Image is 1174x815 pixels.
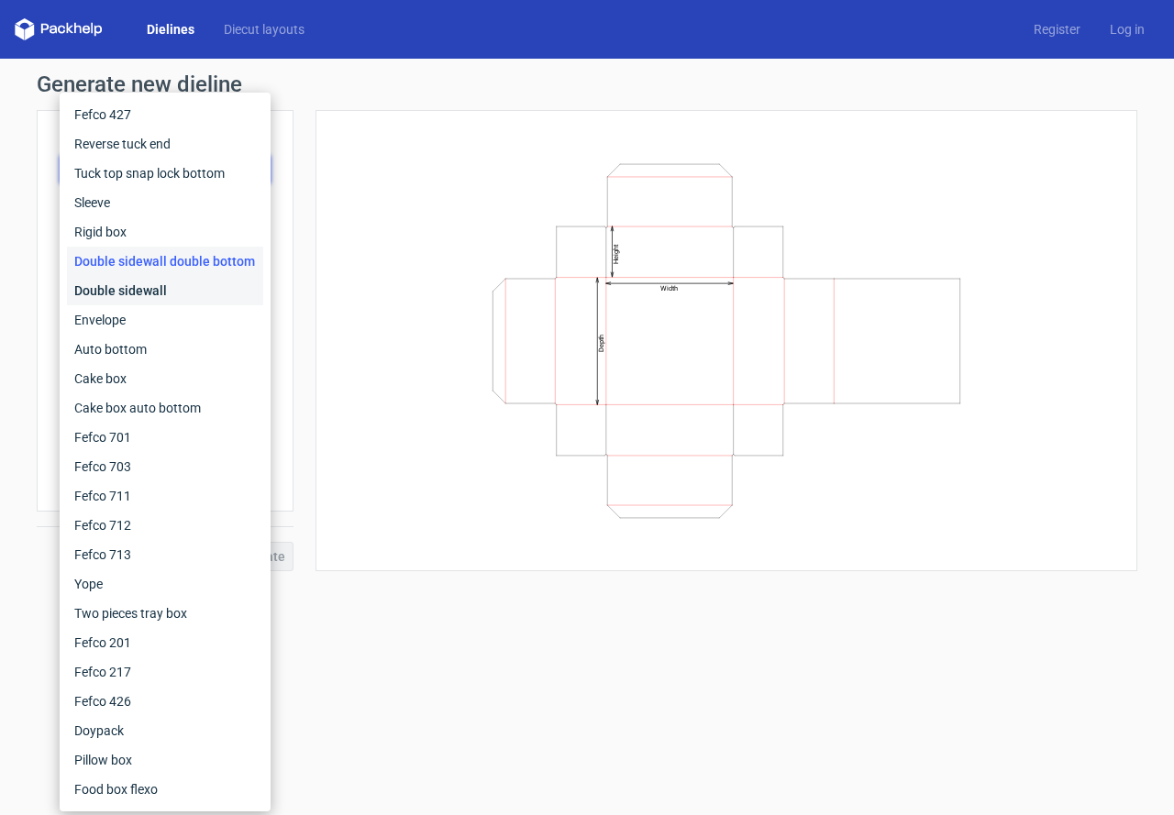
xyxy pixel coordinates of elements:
[67,599,263,628] div: Two pieces tray box
[67,188,263,217] div: Sleeve
[67,716,263,745] div: Doypack
[67,745,263,775] div: Pillow box
[597,335,605,352] text: Depth
[67,657,263,687] div: Fefco 217
[67,687,263,716] div: Fefco 426
[67,217,263,247] div: Rigid box
[67,159,263,188] div: Tuck top snap lock bottom
[67,276,263,305] div: Double sidewall
[37,73,1137,95] h1: Generate new dieline
[660,284,678,292] text: Width
[132,20,209,39] a: Dielines
[67,247,263,276] div: Double sidewall double bottom
[67,129,263,159] div: Reverse tuck end
[67,305,263,335] div: Envelope
[67,335,263,364] div: Auto bottom
[67,100,263,129] div: Fefco 427
[67,511,263,540] div: Fefco 712
[612,243,620,263] text: Height
[209,20,319,39] a: Diecut layouts
[67,364,263,393] div: Cake box
[1095,20,1159,39] a: Log in
[67,452,263,481] div: Fefco 703
[67,393,263,423] div: Cake box auto bottom
[67,481,263,511] div: Fefco 711
[1019,20,1095,39] a: Register
[67,423,263,452] div: Fefco 701
[67,775,263,804] div: Food box flexo
[67,628,263,657] div: Fefco 201
[67,540,263,569] div: Fefco 713
[67,569,263,599] div: Yope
